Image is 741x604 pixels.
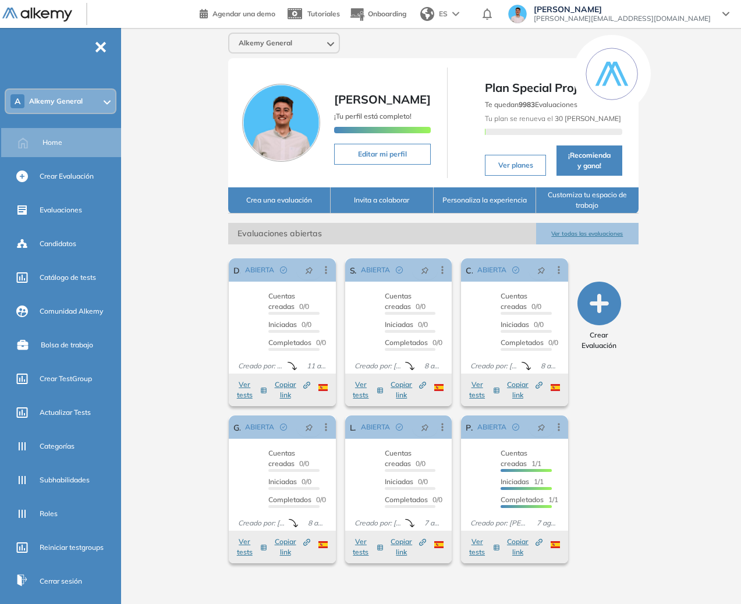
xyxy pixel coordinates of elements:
span: Iniciadas [385,477,413,486]
span: 0/0 [268,338,326,347]
span: 0/0 [385,449,426,468]
span: 0/0 [385,320,428,329]
span: 1/1 [501,477,544,486]
a: Grupo Gigante [233,415,240,439]
span: 8 ago. 2025 [303,518,331,528]
span: 0/0 [385,477,428,486]
span: 0/0 [501,292,541,311]
span: 0/0 [501,320,544,329]
button: Copiar link [389,379,426,400]
span: 7 ago. 2025 [532,518,564,528]
button: Copiar link [273,379,310,400]
button: Copiar link [506,537,543,557]
span: pushpin [421,265,429,275]
span: Te quedan Evaluaciones [485,100,577,109]
img: arrow [452,12,459,16]
span: Cuentas creadas [385,449,412,468]
span: Cuentas creadas [268,292,295,311]
button: pushpin [412,261,438,279]
span: Crear TestGroup [40,374,92,384]
span: Comunidad Alkemy [40,306,103,317]
button: Personaliza la experiencia [434,187,536,214]
a: Agendar una demo [200,6,275,20]
span: ABIERTA [477,265,506,275]
span: Completados [268,338,311,347]
span: Creado por: [PERSON_NAME] [350,518,405,528]
span: check-circle [396,267,403,273]
button: Ver tests [351,379,384,400]
button: Ver todas las evaluaciones [536,223,639,244]
span: Evaluaciones abiertas [228,223,536,244]
button: Ver tests [235,537,267,557]
span: 11 ago. 2025 [302,361,331,371]
button: Ver tests [467,379,499,400]
span: Subhabilidades [40,475,90,485]
a: Sin nombre [350,258,357,282]
span: [PERSON_NAME][EMAIL_ADDRESS][DOMAIN_NAME] [534,14,711,23]
span: Iniciadas [385,320,413,329]
span: Creado por: [PERSON_NAME] [350,361,405,371]
span: 0/0 [268,292,309,311]
span: Creado por: [PERSON_NAME] [233,361,288,371]
span: 0/0 [385,338,442,347]
img: ESP [434,384,444,391]
span: 0/0 [268,320,311,329]
span: Plan Special Project [485,79,622,97]
span: Iniciadas [268,477,297,486]
span: Copiar link [389,537,426,557]
span: Copiar link [506,379,543,400]
span: pushpin [537,265,545,275]
span: ABIERTA [245,265,274,275]
img: ESP [318,541,328,548]
span: Iniciadas [501,477,529,486]
span: 7 ago. 2025 [420,518,447,528]
span: Iniciadas [501,320,529,329]
span: 0/0 [268,477,311,486]
span: check-circle [512,267,519,273]
span: Cuentas creadas [385,292,412,311]
span: ABIERTA [245,422,274,432]
span: 0/0 [385,292,426,311]
span: 0/0 [501,338,558,347]
span: Actualizar Tests [40,407,91,418]
span: Agendar una demo [212,9,275,18]
img: ESP [318,384,328,391]
button: pushpin [296,261,322,279]
span: 1/1 [501,449,541,468]
img: Foto de perfil [242,84,320,162]
span: Completados [501,495,544,504]
span: Alkemy General [29,97,83,106]
span: pushpin [421,422,429,432]
span: ES [439,9,448,19]
span: 0/0 [385,495,442,504]
span: Cerrar sesión [40,576,82,587]
span: pushpin [305,265,313,275]
span: Roles [40,509,58,519]
b: 30 [PERSON_NAME] [553,114,621,123]
span: Home [42,137,62,148]
span: Onboarding [368,9,406,18]
span: Crear Evaluación [40,171,94,182]
span: pushpin [305,422,313,432]
span: pushpin [537,422,545,432]
button: Crear Evaluación [573,282,625,351]
span: check-circle [396,424,403,431]
span: Cuentas creadas [501,292,527,311]
img: ESP [551,541,560,548]
span: Completados [385,495,428,504]
span: Iniciadas [268,320,297,329]
span: Tutoriales [307,9,340,18]
span: [PERSON_NAME] [334,92,431,106]
a: Lear Corporation [350,415,357,439]
img: Logo [2,8,72,22]
span: Tu plan se renueva el [485,114,621,123]
span: Creado por: [PERSON_NAME] [233,518,289,528]
button: Ver tests [351,537,384,557]
span: 1/1 [501,495,558,504]
button: pushpin [529,418,554,436]
span: Candidatos [40,239,76,249]
span: ABIERTA [361,265,390,275]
